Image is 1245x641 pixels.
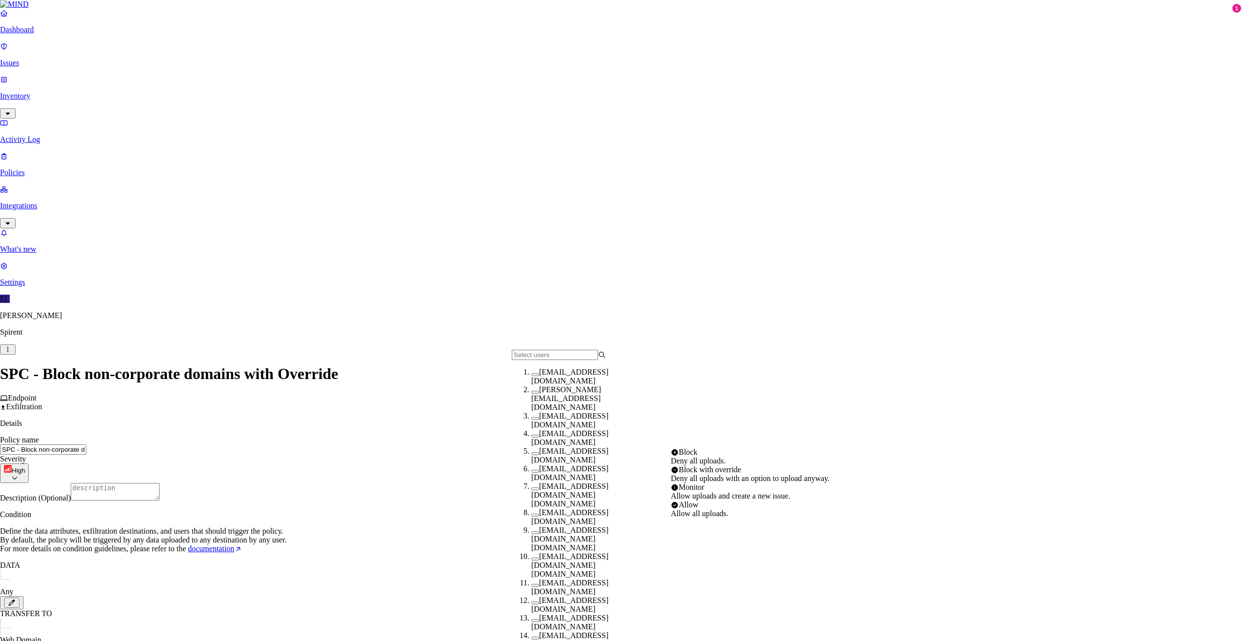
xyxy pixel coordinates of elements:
span: Block [679,448,697,456]
span: Allow uploads and create a new issue. [671,492,790,500]
span: Deny all uploads with an option to upload anyway. [671,474,830,482]
span: Monitor [679,483,704,491]
span: Block with override [679,465,741,474]
span: Allow all uploads. [671,509,728,518]
span: Deny all uploads. [671,457,725,465]
span: Allow [679,501,698,509]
